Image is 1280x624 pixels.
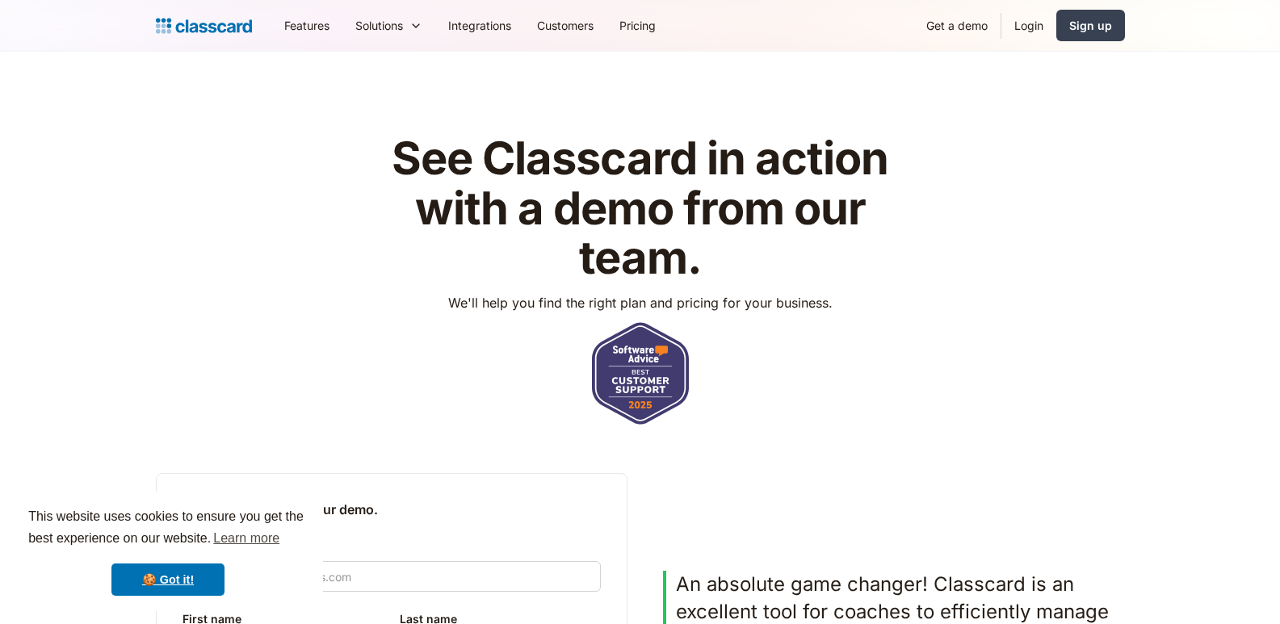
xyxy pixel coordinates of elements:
[524,7,606,44] a: Customers
[1056,10,1125,41] a: Sign up
[111,563,225,596] a: dismiss cookie message
[435,7,524,44] a: Integrations
[13,492,323,611] div: cookieconsent
[448,293,833,312] p: We'll help you find the right plan and pricing for your business.
[913,7,1001,44] a: Get a demo
[183,538,601,558] label: Work email
[1069,17,1112,34] div: Sign up
[183,561,601,592] input: eg. tony@starkindustries.com
[183,500,601,519] h2: Help us personalize your demo.
[156,15,252,37] a: Logo
[28,507,308,551] span: This website uses cookies to ensure you get the best experience on our website.
[355,17,403,34] div: Solutions
[1001,7,1056,44] a: Login
[271,7,342,44] a: Features
[211,526,282,551] a: learn more about cookies
[392,131,888,285] strong: See Classcard in action with a demo from our team.
[606,7,669,44] a: Pricing
[342,7,435,44] div: Solutions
